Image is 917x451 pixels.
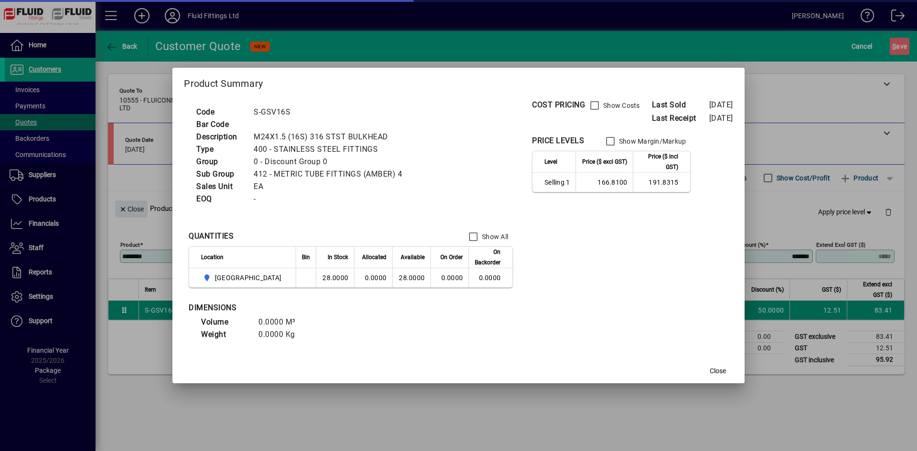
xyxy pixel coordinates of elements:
[582,157,627,167] span: Price ($ excl GST)
[532,99,585,111] div: COST PRICING
[249,143,414,156] td: 400 - STAINLESS STEEL FITTINGS
[392,268,430,287] td: 28.0000
[249,131,414,143] td: M24X1.5 (16S) 316 STST BULKHEAD
[709,114,733,123] span: [DATE]
[249,180,414,193] td: EA
[440,252,463,262] span: On Order
[617,136,686,146] label: Show Margin/Markup
[192,180,249,193] td: Sales Unit
[249,168,414,180] td: 412 - METRIC TUBE FITTINGS (AMBER) 4
[652,99,709,111] span: Last Sold
[601,101,640,110] label: Show Costs
[441,274,463,282] span: 0.0000
[192,118,249,131] td: Bar Code
[633,173,690,192] td: 191.8315
[480,232,508,241] label: Show All
[249,193,414,205] td: -
[196,316,254,328] td: Volume
[172,68,744,95] h2: Product Summary
[354,268,392,287] td: 0.0000
[249,156,414,168] td: 0 - Discount Group 0
[189,302,427,314] div: DIMENSIONS
[328,252,348,262] span: In Stock
[192,168,249,180] td: Sub Group
[254,316,311,328] td: 0.0000 M³
[201,272,285,283] span: AUCKLAND
[652,113,709,124] span: Last Receipt
[302,252,310,262] span: Bin
[254,328,311,341] td: 0.0000 Kg
[544,178,570,187] span: Selling 1
[709,100,733,109] span: [DATE]
[710,366,726,376] span: Close
[189,231,234,242] div: QUANTITIES
[192,193,249,205] td: EOQ
[215,273,281,283] span: [GEOGRAPHIC_DATA]
[544,157,557,167] span: Level
[362,252,386,262] span: Allocated
[532,135,584,147] div: PRICE LEVELS
[639,151,678,172] span: Price ($ incl GST)
[192,143,249,156] td: Type
[576,173,633,192] td: 166.8100
[469,268,512,287] td: 0.0000
[475,247,501,268] span: On Backorder
[196,328,254,341] td: Weight
[316,268,354,287] td: 28.0000
[192,131,249,143] td: Description
[192,156,249,168] td: Group
[201,252,224,262] span: Location
[703,362,733,379] button: Close
[249,106,414,118] td: S-GSV16S
[401,252,425,262] span: Available
[192,106,249,118] td: Code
